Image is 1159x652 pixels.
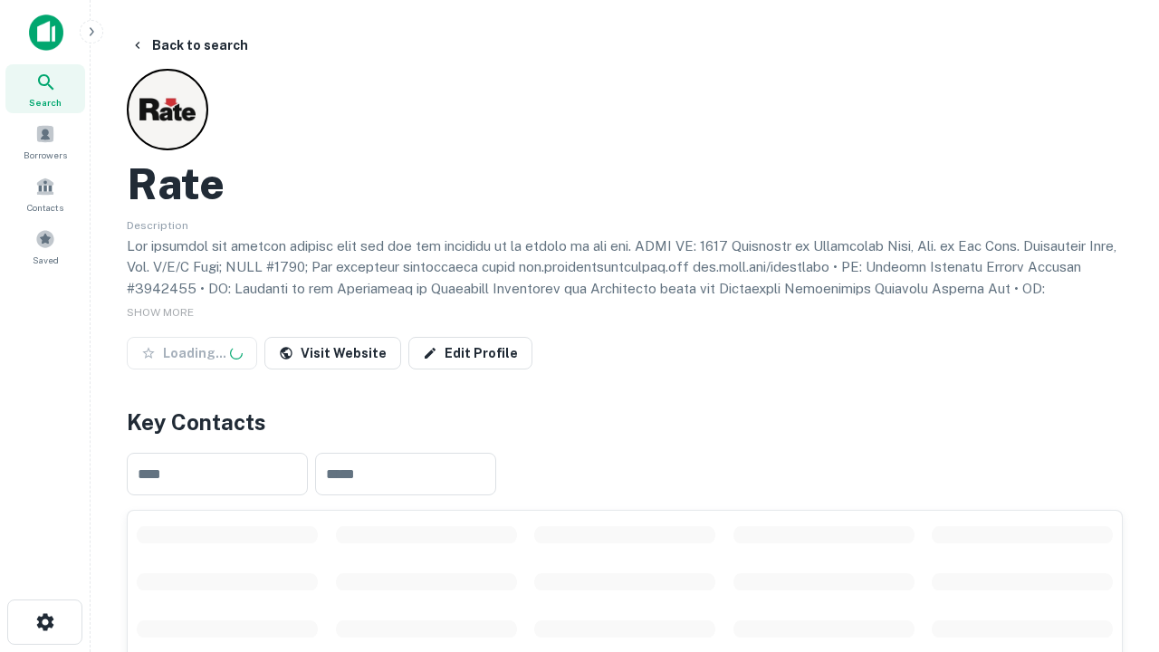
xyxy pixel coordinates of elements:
span: SHOW MORE [127,306,194,319]
a: Edit Profile [408,337,532,369]
h4: Key Contacts [127,406,1123,438]
span: Borrowers [24,148,67,162]
span: Description [127,219,188,232]
h2: Rate [127,158,225,210]
span: Contacts [27,200,63,215]
a: Saved [5,222,85,271]
span: Saved [33,253,59,267]
a: Borrowers [5,117,85,166]
iframe: Chat Widget [1068,449,1159,536]
img: capitalize-icon.png [29,14,63,51]
p: Lor ipsumdol sit ametcon adipisc elit sed doe tem incididu ut la etdolo ma ali eni. ADMI VE: 1617... [127,235,1123,407]
a: Search [5,64,85,113]
span: Search [29,95,62,110]
button: Back to search [123,29,255,62]
a: Visit Website [264,337,401,369]
a: Contacts [5,169,85,218]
